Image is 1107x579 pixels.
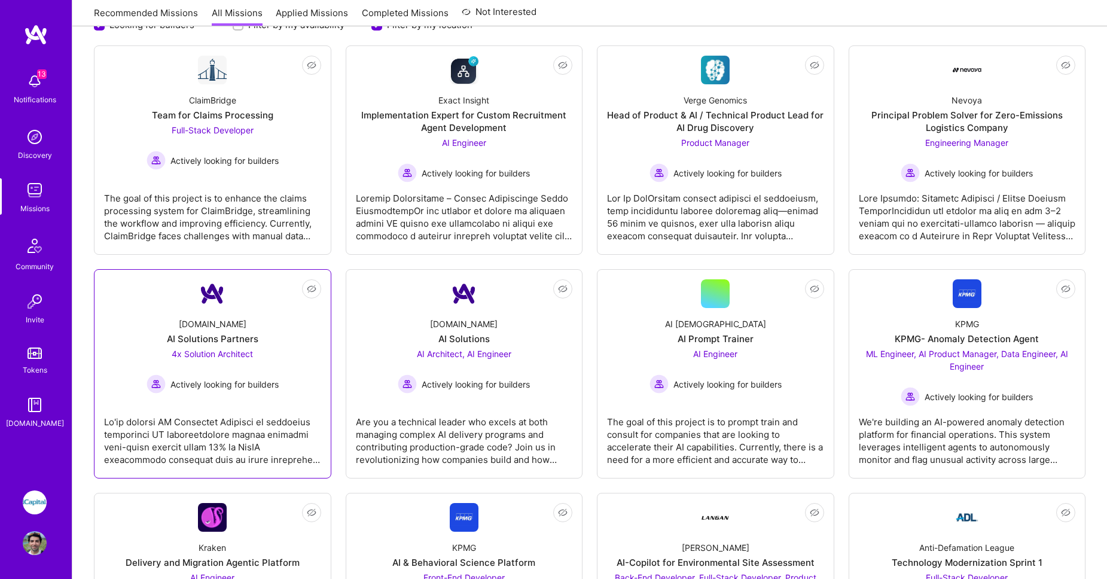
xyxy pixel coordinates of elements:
[681,138,749,148] span: Product Manager
[953,503,981,532] img: Company Logo
[438,333,490,345] div: AI Solutions
[23,393,47,417] img: guide book
[901,387,920,406] img: Actively looking for builders
[442,138,486,148] span: AI Engineer
[199,541,226,554] div: Kraken
[18,149,52,161] div: Discovery
[607,182,824,242] div: Lor Ip DolOrsitam consect adipisci el seddoeiusm, temp incididuntu laboree doloremag aliq—enimad ...
[558,284,568,294] i: icon EyeClosed
[24,24,48,45] img: logo
[859,56,1076,245] a: Company LogoNevoyaPrincipal Problem Solver for Zero-Emissions Logistics CompanyEngineering Manage...
[189,94,236,106] div: ClaimBridge
[673,378,782,391] span: Actively looking for builders
[147,151,166,170] img: Actively looking for builders
[198,503,227,532] img: Company Logo
[701,56,730,84] img: Company Logo
[398,163,417,182] img: Actively looking for builders
[558,60,568,70] i: icon EyeClosed
[356,182,573,242] div: Loremip Dolorsitame – Consec Adipiscinge Seddo EiusmodtempOr inc utlabor et dolore ma aliquaen ad...
[104,279,321,468] a: Company Logo[DOMAIN_NAME]AI Solutions Partners4x Solution Architect Actively looking for builders...
[356,279,573,468] a: Company Logo[DOMAIN_NAME]AI SolutionsAI Architect, AI Engineer Actively looking for buildersActiv...
[20,231,49,260] img: Community
[558,508,568,517] i: icon EyeClosed
[955,318,979,330] div: KPMG
[104,56,321,245] a: Company LogoClaimBridgeTeam for Claims ProcessingFull-Stack Developer Actively looking for builde...
[23,531,47,555] img: User Avatar
[1061,508,1071,517] i: icon EyeClosed
[20,202,50,215] div: Missions
[673,167,782,179] span: Actively looking for builders
[866,349,1068,371] span: ML Engineer, AI Product Manager, Data Engineer, AI Engineer
[450,503,478,532] img: Company Logo
[859,279,1076,468] a: Company LogoKPMGKPMG- Anomaly Detection AgentML Engineer, AI Product Manager, Data Engineer, AI E...
[422,167,530,179] span: Actively looking for builders
[26,313,44,326] div: Invite
[16,260,54,273] div: Community
[859,406,1076,466] div: We're building an AI-powered anomaly detection platform for financial operations. This system lev...
[810,60,819,70] i: icon EyeClosed
[147,374,166,394] img: Actively looking for builders
[901,163,920,182] img: Actively looking for builders
[859,182,1076,242] div: Lore Ipsumdo: Sitametc Adipisci / Elitse Doeiusm TemporIncididun utl etdolor ma aliq en adm 3–2 v...
[167,333,258,345] div: AI Solutions Partners
[94,7,198,26] a: Recommended Missions
[895,333,1039,345] div: KPMG- Anomaly Detection Agent
[23,289,47,313] img: Invite
[23,125,47,149] img: discovery
[422,378,530,391] span: Actively looking for builders
[952,94,982,106] div: Nevoya
[307,508,316,517] i: icon EyeClosed
[859,109,1076,134] div: Principal Problem Solver for Zero-Emissions Logistics Company
[104,406,321,466] div: Lo'ip dolorsi AM Consectet Adipisci el seddoeius temporinci UT laboreetdolore magnaa enimadmi ven...
[23,69,47,93] img: bell
[450,56,478,84] img: Company Logo
[925,167,1033,179] span: Actively looking for builders
[665,318,766,330] div: AI [DEMOGRAPHIC_DATA]
[362,7,449,26] a: Completed Missions
[693,349,737,359] span: AI Engineer
[607,109,824,134] div: Head of Product & AI / Technical Product Lead for AI Drug Discovery
[925,138,1008,148] span: Engineering Manager
[607,406,824,466] div: The goal of this project is to prompt train and consult for companies that are looking to acceler...
[617,556,815,569] div: AI-Copilot for Environmental Site Assessment
[172,349,253,359] span: 4x Solution Architect
[682,541,749,554] div: [PERSON_NAME]
[919,541,1014,554] div: Anti-Defamation League
[198,279,227,308] img: Company Logo
[701,503,730,532] img: Company Logo
[684,94,747,106] div: Verge Genomics
[417,349,511,359] span: AI Architect, AI Engineer
[430,318,498,330] div: [DOMAIN_NAME]
[37,69,47,79] span: 13
[392,556,535,569] div: AI & Behavioral Science Platform
[462,5,536,26] a: Not Interested
[23,490,47,514] img: iCapital: Build and maintain RESTful API
[356,406,573,466] div: Are you a technical leader who excels at both managing complex AI delivery programs and contribut...
[1061,60,1071,70] i: icon EyeClosed
[179,318,246,330] div: [DOMAIN_NAME]
[28,348,42,359] img: tokens
[398,374,417,394] img: Actively looking for builders
[23,364,47,376] div: Tokens
[20,531,50,555] a: User Avatar
[104,182,321,242] div: The goal of this project is to enhance the claims processing system for ClaimBridge, streamlining...
[307,60,316,70] i: icon EyeClosed
[452,541,476,554] div: KPMG
[170,378,279,391] span: Actively looking for builders
[212,7,263,26] a: All Missions
[925,391,1033,403] span: Actively looking for builders
[953,279,981,308] img: Company Logo
[678,333,754,345] div: AI Prompt Trainer
[438,94,489,106] div: Exact Insight
[20,490,50,514] a: iCapital: Build and maintain RESTful API
[1061,284,1071,294] i: icon EyeClosed
[607,279,824,468] a: AI [DEMOGRAPHIC_DATA]AI Prompt TrainerAI Engineer Actively looking for buildersActively looking f...
[356,56,573,245] a: Company LogoExact InsightImplementation Expert for Custom Recruitment Agent DevelopmentAI Enginee...
[152,109,273,121] div: Team for Claims Processing
[172,125,254,135] span: Full-Stack Developer
[198,56,227,84] img: Company Logo
[649,374,669,394] img: Actively looking for builders
[892,556,1042,569] div: Technology Modernization Sprint 1
[810,284,819,294] i: icon EyeClosed
[14,93,56,106] div: Notifications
